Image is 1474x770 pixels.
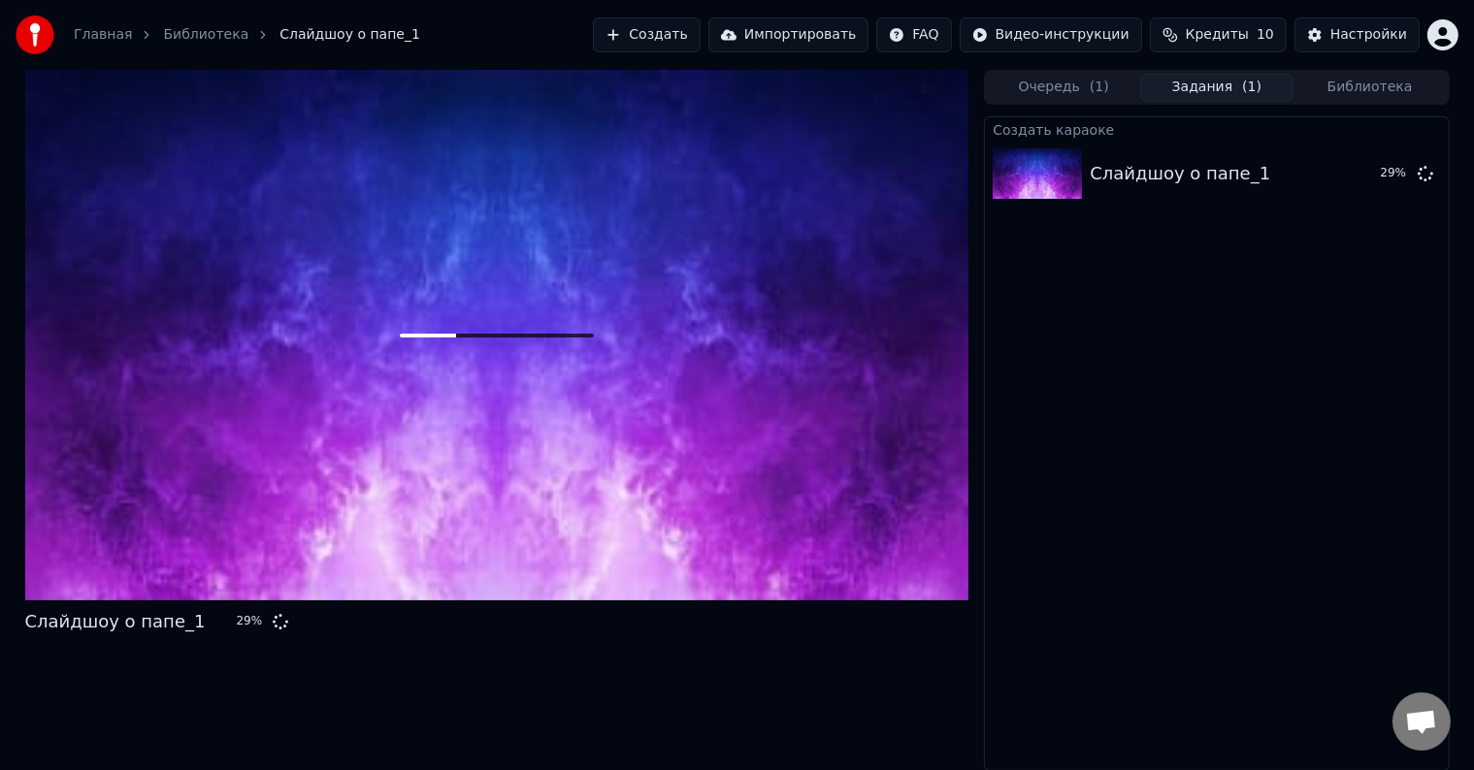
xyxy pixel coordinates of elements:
[1294,17,1420,52] button: Настройки
[163,25,248,45] a: Библиотека
[876,17,951,52] button: FAQ
[985,117,1448,141] div: Создать караоке
[1381,166,1410,181] div: 29 %
[960,17,1142,52] button: Видео-инструкции
[1257,25,1274,45] span: 10
[236,614,265,629] div: 29 %
[593,17,700,52] button: Создать
[1186,25,1249,45] span: Кредиты
[1090,160,1270,187] div: Слайдшоу о папе_1
[1242,78,1261,97] span: ( 1 )
[74,25,420,45] nav: breadcrumb
[74,25,132,45] a: Главная
[1330,25,1407,45] div: Настройки
[708,17,869,52] button: Импортировать
[1392,692,1451,751] div: Открытый чат
[279,25,420,45] span: Слайдшоу о папе_1
[1294,74,1447,102] button: Библиотека
[987,74,1140,102] button: Очередь
[25,608,206,635] div: Слайдшоу о папе_1
[16,16,54,54] img: youka
[1090,78,1109,97] span: ( 1 )
[1140,74,1294,102] button: Задания
[1150,17,1287,52] button: Кредиты10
